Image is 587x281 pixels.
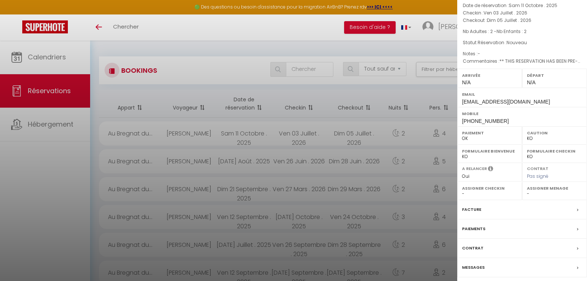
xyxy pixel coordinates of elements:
[462,206,481,213] label: Facture
[462,166,487,172] label: A relancer
[509,2,557,9] span: Sam 11 Octobre . 2025
[497,28,527,35] span: Nb Enfants : 2
[527,184,582,192] label: Assigner Menage
[462,129,517,137] label: Paiement
[507,39,527,46] span: Nouveau
[527,72,582,79] label: Départ
[462,99,550,105] span: [EMAIL_ADDRESS][DOMAIN_NAME]
[527,173,548,179] span: Pas signé
[462,110,582,117] label: Mobile
[462,91,582,98] label: Email
[527,147,582,155] label: Formulaire Checkin
[527,166,548,170] label: Contrat
[462,79,471,85] span: N/A
[463,17,581,24] p: Checkout :
[462,118,509,124] span: [PHONE_NUMBER]
[463,58,581,65] p: Commentaires :
[462,225,485,233] label: Paiements
[487,17,531,23] span: Dim 05 Juillet . 2026
[478,50,480,57] span: -
[488,166,493,174] i: Sélectionner OUI si vous souhaiter envoyer les séquences de messages post-checkout
[463,9,581,17] p: Checkin :
[462,244,484,252] label: Contrat
[463,2,581,9] p: Date de réservation :
[462,72,517,79] label: Arrivée
[463,50,581,58] p: Notes :
[463,39,581,46] p: Statut Réservation :
[527,129,582,137] label: Caution
[484,10,527,16] span: Ven 03 Juillet . 2026
[527,79,535,85] span: N/A
[462,184,517,192] label: Assigner Checkin
[463,28,527,35] span: Nb Adultes : 2 -
[462,147,517,155] label: Formulaire Bienvenue
[462,264,485,271] label: Messages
